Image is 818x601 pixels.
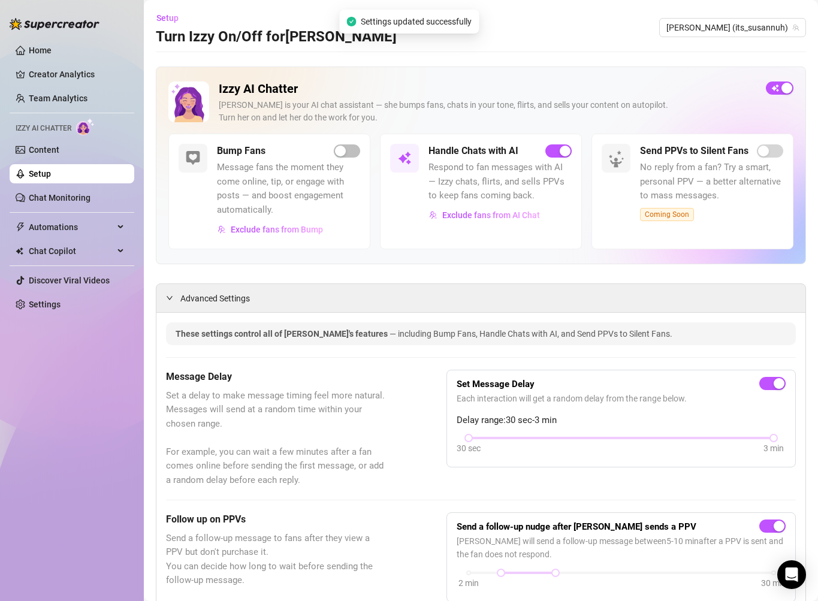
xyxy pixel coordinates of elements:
[640,161,783,203] span: No reply from a fan? Try a smart, personal PPV — a better alternative to mass messages.
[176,329,390,339] span: These settings control all of [PERSON_NAME]'s features
[457,534,786,561] span: [PERSON_NAME] will send a follow-up message between 5 - 10 min after a PPV is sent and the fan do...
[186,151,200,165] img: svg%3e
[29,65,125,84] a: Creator Analytics
[231,225,323,234] span: Exclude fans from Bump
[792,24,799,31] span: team
[16,222,25,232] span: thunderbolt
[761,576,786,590] div: 30 min
[166,512,387,527] h5: Follow up on PPVs
[166,389,387,488] span: Set a delay to make message timing feel more natural. Messages will send at a random time within ...
[429,211,437,219] img: svg%3e
[156,28,397,47] h3: Turn Izzy On/Off for [PERSON_NAME]
[457,379,535,389] strong: Set Message Delay
[29,46,52,55] a: Home
[458,576,479,590] div: 2 min
[29,300,61,309] a: Settings
[397,151,412,165] img: svg%3e
[217,220,324,239] button: Exclude fans from Bump
[361,15,472,28] span: Settings updated successfully
[166,294,173,301] span: expanded
[666,19,799,37] span: Susanna (its_susannuh)
[777,560,806,589] div: Open Intercom Messenger
[219,81,756,96] h2: Izzy AI Chatter
[16,247,23,255] img: Chat Copilot
[640,208,694,221] span: Coming Soon
[29,241,114,261] span: Chat Copilot
[29,145,59,155] a: Content
[29,193,90,203] a: Chat Monitoring
[218,225,226,234] img: svg%3e
[156,8,188,28] button: Setup
[457,442,481,455] div: 30 sec
[457,413,786,428] span: Delay range: 30 sec - 3 min
[346,17,356,26] span: check-circle
[168,81,209,122] img: Izzy AI Chatter
[608,150,627,170] img: silent-fans-ppv-o-N6Mmdf.svg
[763,442,784,455] div: 3 min
[29,218,114,237] span: Automations
[29,276,110,285] a: Discover Viral Videos
[640,144,748,158] h5: Send PPVs to Silent Fans
[428,206,541,225] button: Exclude fans from AI Chat
[457,521,696,532] strong: Send a follow-up nudge after [PERSON_NAME] sends a PPV
[16,123,71,134] span: Izzy AI Chatter
[217,144,265,158] h5: Bump Fans
[29,93,87,103] a: Team Analytics
[180,292,250,305] span: Advanced Settings
[166,291,180,304] div: expanded
[390,329,672,339] span: — including Bump Fans, Handle Chats with AI, and Send PPVs to Silent Fans.
[156,13,179,23] span: Setup
[442,210,540,220] span: Exclude fans from AI Chat
[428,161,572,203] span: Respond to fan messages with AI — Izzy chats, flirts, and sells PPVs to keep fans coming back.
[457,392,786,405] span: Each interaction will get a random delay from the range below.
[219,99,756,124] div: [PERSON_NAME] is your AI chat assistant — she bumps fans, chats in your tone, flirts, and sells y...
[29,169,51,179] a: Setup
[166,531,387,588] span: Send a follow-up message to fans after they view a PPV but don't purchase it. You can decide how ...
[10,18,99,30] img: logo-BBDzfeDw.svg
[428,144,518,158] h5: Handle Chats with AI
[76,118,95,135] img: AI Chatter
[166,370,387,384] h5: Message Delay
[217,161,360,217] span: Message fans the moment they come online, tip, or engage with posts — and boost engagement automa...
